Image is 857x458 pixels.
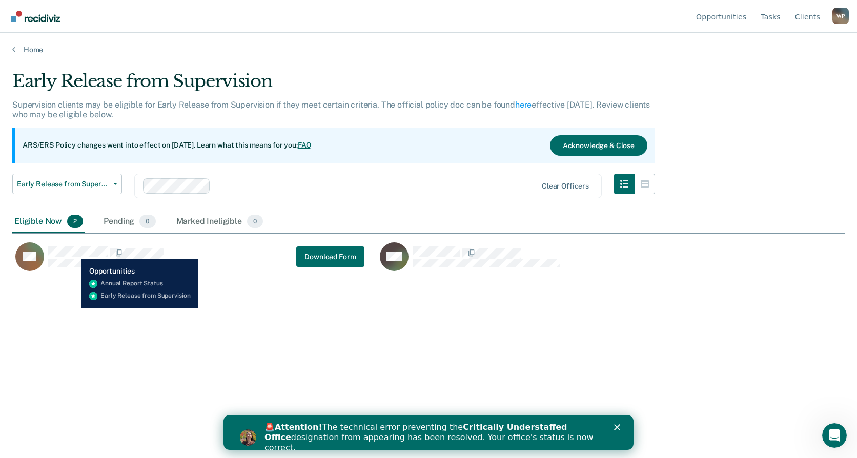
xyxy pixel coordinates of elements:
[51,7,99,17] b: Attention!
[12,100,650,119] p: Supervision clients may be eligible for Early Release from Supervision if they meet certain crite...
[832,8,849,24] button: Profile dropdown button
[12,174,122,194] button: Early Release from Supervision
[391,9,401,15] div: Close
[542,182,589,191] div: Clear officers
[832,8,849,24] div: W P
[515,100,532,110] a: here
[67,215,83,228] span: 2
[11,11,60,22] img: Recidiviz
[550,135,647,156] button: Acknowledge & Close
[12,211,85,233] div: Eligible Now2
[17,180,109,189] span: Early Release from Supervision
[377,242,741,283] div: CaseloadOpportunityCell-04008299
[12,45,845,54] a: Home
[298,141,312,149] a: FAQ
[41,7,377,38] div: 🚨 The technical error preventing the designation from appearing has been resolved. Your office's ...
[223,415,634,450] iframe: Intercom live chat banner
[101,211,157,233] div: Pending0
[296,246,364,267] button: Download Form
[12,71,655,100] div: Early Release from Supervision
[247,215,263,228] span: 0
[139,215,155,228] span: 0
[23,140,312,151] p: ARS/ERS Policy changes went into effect on [DATE]. Learn what this means for you:
[822,423,847,448] iframe: Intercom live chat
[41,7,344,27] b: Critically Understaffed Office
[296,246,364,267] a: Navigate to form link
[12,242,377,283] div: CaseloadOpportunityCell-01921814
[174,211,266,233] div: Marked Ineligible0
